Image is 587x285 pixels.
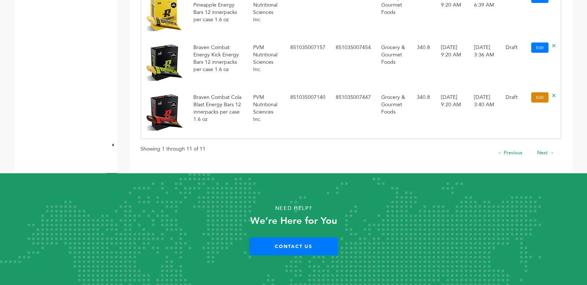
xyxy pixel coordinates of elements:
[248,89,285,139] td: PVM Nutritional Sciences Inc.
[531,42,548,53] a: Edit
[141,145,205,153] p: Showing 1 through 11 of 11
[436,89,469,139] td: [DATE] 9:20 AM
[469,89,500,139] td: [DATE] 3:40 AM
[412,39,436,89] td: 340.8
[188,39,248,89] td: Braven Combat Energy Kick Energy Bars 12 innerpacks per case 1.6 oz
[537,149,554,156] a: Next →
[249,237,338,255] a: Contact Us
[376,89,412,139] td: Grocery & Gourmet Foods
[188,89,248,139] td: Braven Combat Cola Blast Energy Bars 12 innerpacks per case 1.6 oz
[497,149,522,156] a: ← Previous
[412,89,436,139] td: 340.8
[376,39,412,89] td: Grocery & Gourmet Foods
[469,39,500,89] td: [DATE] 3:36 AM
[250,214,337,227] strong: We’re Here for You
[500,39,526,89] td: Draft
[146,44,183,81] img: No Image
[285,89,331,139] td: 851035007140
[248,39,285,89] td: PVM Nutritional Sciences Inc.
[29,203,558,214] p: Need Help?
[531,92,548,103] a: Edit
[436,39,469,89] td: [DATE] 9:20 AM
[146,94,183,131] img: No Image
[285,39,331,89] td: 851035007157
[331,39,376,89] td: 851035007454
[500,89,526,139] td: Draft
[331,89,376,139] td: 851035007447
